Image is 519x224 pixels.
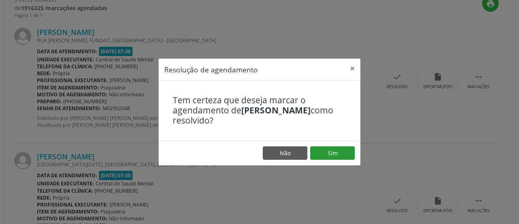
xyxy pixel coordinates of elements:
[164,64,258,75] h5: Resolução de agendamento
[310,146,355,160] button: Sim
[173,95,346,126] h4: Tem certeza que deseja marcar o agendamento de como resolvido?
[344,59,360,78] button: Close
[241,104,311,116] b: [PERSON_NAME]
[263,146,307,160] button: Não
